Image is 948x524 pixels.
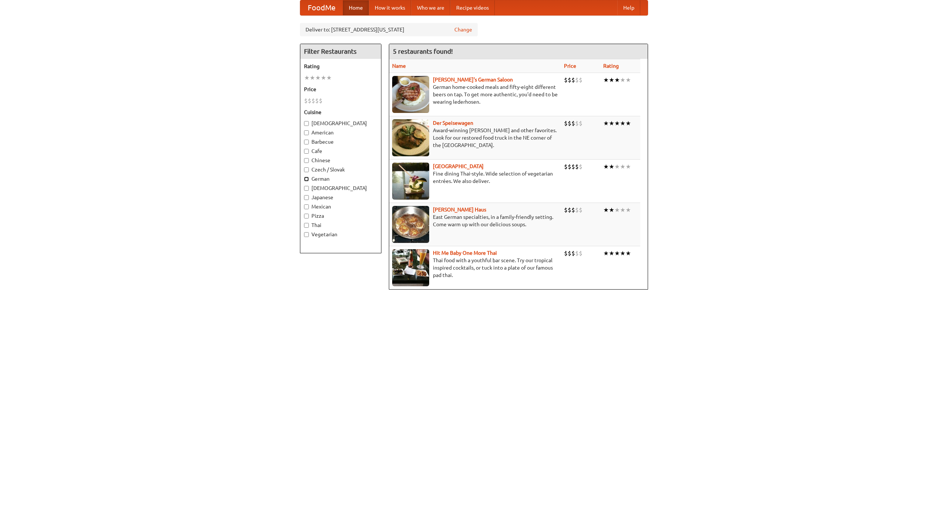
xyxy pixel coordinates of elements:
li: $ [571,249,575,257]
li: ★ [625,76,631,84]
li: $ [571,163,575,171]
label: [DEMOGRAPHIC_DATA] [304,184,377,192]
li: $ [575,76,579,84]
li: $ [575,206,579,214]
li: ★ [609,76,614,84]
ng-pluralize: 5 restaurants found! [393,48,453,55]
h5: Cuisine [304,109,377,116]
a: Hit Me Baby One More Thai [433,250,497,256]
li: $ [568,249,571,257]
li: ★ [603,249,609,257]
a: Help [617,0,640,15]
a: Who we are [411,0,450,15]
input: Mexican [304,204,309,209]
a: [PERSON_NAME]'s German Saloon [433,77,513,83]
a: Der Speisewagen [433,120,473,126]
img: esthers.jpg [392,76,429,113]
li: $ [304,97,308,105]
li: ★ [614,206,620,214]
label: Vegetarian [304,231,377,238]
a: Recipe videos [450,0,495,15]
li: ★ [310,74,315,82]
li: $ [575,163,579,171]
label: Thai [304,221,377,229]
li: ★ [625,163,631,171]
p: East German specialties, in a family-friendly setting. Come warm up with our delicious soups. [392,213,558,228]
label: Cafe [304,147,377,155]
a: Rating [603,63,619,69]
li: $ [579,163,583,171]
img: satay.jpg [392,163,429,200]
input: American [304,130,309,135]
li: $ [579,119,583,127]
h5: Price [304,86,377,93]
li: ★ [620,76,625,84]
input: Cafe [304,149,309,154]
li: $ [319,97,323,105]
label: [DEMOGRAPHIC_DATA] [304,120,377,127]
li: ★ [614,163,620,171]
a: [GEOGRAPHIC_DATA] [433,163,484,169]
li: ★ [620,163,625,171]
p: Thai food with a youthful bar scene. Try our tropical inspired cocktails, or tuck into a plate of... [392,257,558,279]
li: ★ [609,206,614,214]
a: Home [343,0,369,15]
input: [DEMOGRAPHIC_DATA] [304,186,309,191]
li: $ [564,206,568,214]
li: $ [579,249,583,257]
li: ★ [326,74,332,82]
a: [PERSON_NAME] Haus [433,207,486,213]
li: ★ [625,119,631,127]
li: $ [571,206,575,214]
li: ★ [603,163,609,171]
li: ★ [614,249,620,257]
label: Czech / Slovak [304,166,377,173]
label: Barbecue [304,138,377,146]
li: ★ [620,249,625,257]
li: $ [564,76,568,84]
p: German home-cooked meals and fifty-eight different beers on tap. To get more authentic, you'd nee... [392,83,558,106]
li: ★ [609,249,614,257]
img: kohlhaus.jpg [392,206,429,243]
li: ★ [603,119,609,127]
li: $ [568,76,571,84]
li: ★ [603,206,609,214]
li: $ [579,206,583,214]
a: How it works [369,0,411,15]
li: $ [564,163,568,171]
li: ★ [304,74,310,82]
li: $ [575,119,579,127]
li: $ [564,249,568,257]
a: Change [454,26,472,33]
label: Pizza [304,212,377,220]
input: Thai [304,223,309,228]
p: Fine dining Thai-style. Wide selection of vegetarian entrées. We also deliver. [392,170,558,185]
li: ★ [620,119,625,127]
li: $ [571,119,575,127]
img: babythai.jpg [392,249,429,286]
li: $ [315,97,319,105]
label: German [304,175,377,183]
li: ★ [609,119,614,127]
li: $ [579,76,583,84]
li: ★ [609,163,614,171]
input: Japanese [304,195,309,200]
a: Price [564,63,576,69]
li: ★ [625,249,631,257]
li: $ [568,206,571,214]
input: Vegetarian [304,232,309,237]
label: Chinese [304,157,377,164]
li: $ [308,97,311,105]
p: Award-winning [PERSON_NAME] and other favorites. Look for our restored food truck in the NE corne... [392,127,558,149]
h5: Rating [304,63,377,70]
li: ★ [315,74,321,82]
li: $ [564,119,568,127]
div: Deliver to: [STREET_ADDRESS][US_STATE] [300,23,478,36]
a: Name [392,63,406,69]
label: American [304,129,377,136]
li: ★ [620,206,625,214]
